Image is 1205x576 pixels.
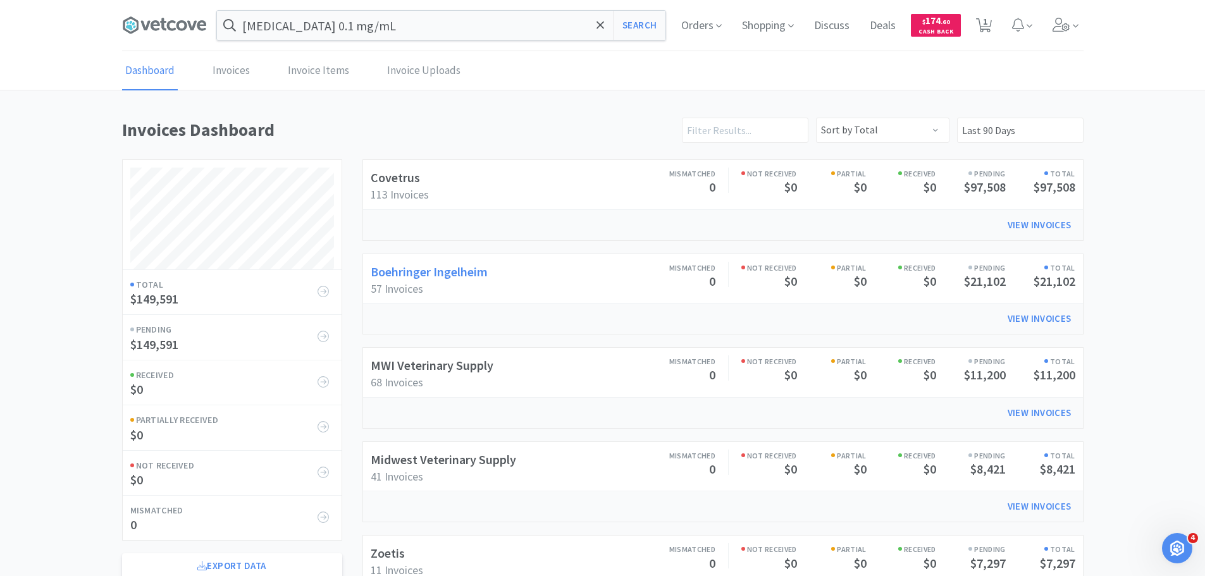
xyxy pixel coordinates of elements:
[371,264,488,279] a: Boehringer Ingelheim
[122,116,674,144] h1: Invoices Dashboard
[924,555,936,571] span: $0
[371,281,423,296] span: 57 Invoices
[809,20,855,32] a: Discuss
[646,355,715,383] a: Mismatched0
[1034,367,1075,383] span: $11,200
[709,179,715,195] span: 0
[123,269,342,314] a: Total$149,591
[1188,533,1198,543] span: 4
[371,169,420,185] a: Covetrus
[217,11,665,40] input: Search by item, sku, manufacturer, ingredient, size...
[646,262,715,274] h6: Mismatched
[867,450,936,462] h6: Received
[130,413,323,427] h6: Partially Received
[741,262,797,289] a: Not Received$0
[741,450,797,477] a: Not Received$0
[797,168,867,195] a: Partial$0
[999,212,1080,238] a: View Invoices
[1006,450,1075,477] a: Total$8,421
[709,273,715,289] span: 0
[646,355,715,367] h6: Mismatched
[867,543,936,555] h6: Received
[1040,555,1075,571] span: $7,297
[936,543,1006,570] a: Pending$7,297
[854,367,867,383] span: $0
[741,543,797,570] a: Not Received$0
[1006,543,1075,555] h6: Total
[867,355,936,383] a: Received$0
[784,273,797,289] span: $0
[1006,543,1075,570] a: Total$7,297
[1034,273,1075,289] span: $21,102
[371,469,423,484] span: 41 Invoices
[797,168,867,180] h6: Partial
[1006,262,1075,274] h6: Total
[924,273,936,289] span: $0
[936,450,1006,462] h6: Pending
[741,168,797,195] a: Not Received$0
[797,450,867,462] h6: Partial
[970,461,1006,477] span: $8,421
[797,262,867,274] h6: Partial
[123,314,342,359] a: Pending$149,591
[867,168,936,195] a: Received$0
[964,179,1006,195] span: $97,508
[964,367,1006,383] span: $11,200
[646,450,715,462] h6: Mismatched
[1006,355,1075,367] h6: Total
[922,15,950,27] span: 174
[646,168,715,180] h6: Mismatched
[741,262,797,274] h6: Not Received
[123,495,342,540] a: Mismatched0
[970,555,1006,571] span: $7,297
[867,543,936,570] a: Received$0
[911,8,961,42] a: $174.60Cash Back
[797,262,867,289] a: Partial$0
[130,458,323,472] h6: Not Received
[1006,168,1075,180] h6: Total
[371,187,429,202] span: 113 Invoices
[854,461,867,477] span: $0
[709,555,715,571] span: 0
[741,355,797,367] h6: Not Received
[130,336,178,352] span: $149,591
[797,355,867,383] a: Partial$0
[867,262,936,289] a: Received$0
[924,367,936,383] span: $0
[1006,168,1075,195] a: Total$97,508
[867,168,936,180] h6: Received
[123,450,342,495] a: Not Received$0
[646,543,715,570] a: Mismatched0
[130,427,143,443] span: $0
[854,273,867,289] span: $0
[797,543,867,555] h6: Partial
[209,52,253,90] a: Invoices
[646,262,715,289] a: Mismatched0
[797,450,867,477] a: Partial$0
[371,451,516,467] a: Midwest Veterinary Supply
[936,262,1006,289] a: Pending$21,102
[130,472,143,487] span: $0
[999,494,1080,519] a: View Invoices
[1006,450,1075,462] h6: Total
[936,168,1006,195] a: Pending$97,508
[867,262,936,274] h6: Received
[924,179,936,195] span: $0
[1040,461,1075,477] span: $8,421
[741,450,797,462] h6: Not Received
[854,179,867,195] span: $0
[130,322,323,336] h6: Pending
[122,52,178,90] a: Dashboard
[971,21,997,33] a: 1
[784,555,797,571] span: $0
[130,278,323,291] h6: Total
[709,367,715,383] span: 0
[936,355,1006,383] a: Pending$11,200
[784,461,797,477] span: $0
[941,18,950,26] span: . 60
[1034,179,1075,195] span: $97,508
[741,543,797,555] h6: Not Received
[285,52,352,90] a: Invoice Items
[936,543,1006,555] h6: Pending
[123,360,342,405] a: Received$0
